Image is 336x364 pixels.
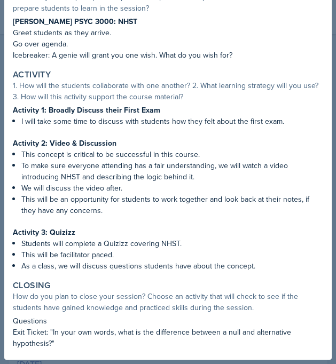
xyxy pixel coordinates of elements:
[13,138,116,148] strong: Activity 2: Video & Discussion
[13,227,75,238] strong: Activity 3: Quizizz
[21,238,323,249] p: Students will complete a Quizizz covering NHST.
[13,50,323,61] p: Icebreaker: A genie will grant you one wish. What do you wish for?
[13,38,323,50] p: Go over agenda.
[13,69,51,80] label: Activity
[13,27,323,38] p: Greet students as they arrive.
[13,16,137,27] strong: [PERSON_NAME] PSYC 3000: NHST
[13,327,323,349] p: Exit Ticket: "In your own words, what is the difference between a null and alternative hypothesis?"
[21,160,323,183] p: To make sure everyone attending has a fair understanding, we will watch a video introducing NHST ...
[13,291,323,313] div: How do you plan to close your session? Choose an activity that will check to see if the students ...
[21,260,323,272] p: As a class, we will discuss questions students have about the concept.
[21,183,323,194] p: We will discuss the video after.
[13,280,51,291] label: Closing
[13,80,323,102] div: 1. How will the students collaborate with one another? 2. What learning strategy will you use? 3....
[21,194,323,216] p: This will be an opportunity for students to work together and look back at their notes, if they h...
[21,116,323,127] p: I will take some time to discuss with students how they felt about the first exam.
[21,249,323,260] p: This will be facilitator paced.
[13,315,323,327] p: Questions
[21,149,323,160] p: This concept is critical to be successful in this course.
[13,105,160,115] strong: Activity 1: Broadly Discuss their First Exam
